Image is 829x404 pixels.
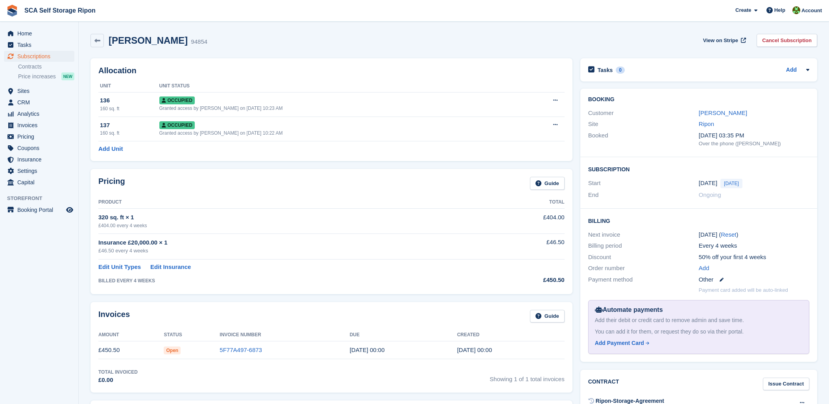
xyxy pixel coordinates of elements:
td: £46.50 [477,234,565,259]
p: Payment card added will be auto-linked [699,286,788,294]
div: £0.00 [98,376,138,385]
a: menu [4,120,74,131]
a: Add [786,66,797,75]
time: 2025-09-02 23:00:00 UTC [699,179,717,188]
div: Insurance £20,000.00 × 1 [98,238,477,247]
a: Ripon [699,120,714,127]
a: menu [4,177,74,188]
div: £404.00 every 4 weeks [98,222,477,229]
div: Other [699,275,809,284]
div: £450.50 [477,276,565,285]
a: [PERSON_NAME] [699,109,747,116]
div: 0 [616,67,625,74]
a: menu [4,204,74,215]
div: Add Payment Card [595,339,644,347]
div: Start [588,179,699,188]
h2: Contract [588,378,619,391]
span: Open [164,347,181,354]
a: menu [4,97,74,108]
div: Over the phone ([PERSON_NAME]) [699,140,809,148]
time: 2025-09-03 23:00:00 UTC [350,347,385,353]
a: 5F77A497-6873 [220,347,262,353]
span: Insurance [17,154,65,165]
div: 50% off your first 4 weeks [699,253,809,262]
div: Customer [588,109,699,118]
div: 137 [100,121,159,130]
div: 160 sq. ft [100,105,159,112]
a: View on Stripe [700,34,748,47]
h2: Allocation [98,66,565,75]
h2: Invoices [98,310,130,323]
div: Add their debit or credit card to remove admin and save time. [595,316,803,324]
div: NEW [61,72,74,80]
div: 160 sq. ft [100,130,159,137]
div: Payment method [588,275,699,284]
a: menu [4,165,74,176]
div: You can add it for them, or request they do so via their portal. [595,328,803,336]
span: Subscriptions [17,51,65,62]
a: menu [4,51,74,62]
a: menu [4,154,74,165]
div: Booked [588,131,699,148]
div: £46.50 every 4 weeks [98,247,477,255]
a: Add [699,264,709,273]
div: Every 4 weeks [699,241,809,250]
div: Order number [588,264,699,273]
span: Settings [17,165,65,176]
th: Invoice Number [220,329,349,341]
span: Home [17,28,65,39]
a: menu [4,131,74,142]
time: 2025-09-02 23:00:52 UTC [457,347,492,353]
span: Invoices [17,120,65,131]
h2: Billing [588,217,809,224]
span: Storefront [7,195,78,202]
h2: Tasks [598,67,613,74]
th: Product [98,196,477,209]
span: Tasks [17,39,65,50]
span: Help [774,6,785,14]
a: Guide [530,310,565,323]
div: [DATE] ( ) [699,230,809,239]
h2: Booking [588,96,809,103]
a: menu [4,85,74,96]
th: Total [477,196,565,209]
th: Unit [98,80,159,93]
th: Amount [98,329,164,341]
div: Site [588,120,699,129]
a: menu [4,143,74,154]
div: Next invoice [588,230,699,239]
td: £450.50 [98,341,164,359]
div: Granted access by [PERSON_NAME] on [DATE] 10:23 AM [159,105,517,112]
h2: Pricing [98,177,125,190]
img: Kelly Neesham [792,6,800,14]
div: Total Invoiced [98,369,138,376]
a: SCA Self Storage Ripon [21,4,99,17]
th: Status [164,329,220,341]
a: Cancel Subscription [757,34,817,47]
th: Created [457,329,565,341]
a: Edit Insurance [150,263,191,272]
span: Booking Portal [17,204,65,215]
a: menu [4,39,74,50]
span: Account [801,7,822,15]
span: Coupons [17,143,65,154]
div: 136 [100,96,159,105]
span: Occupied [159,96,195,104]
span: Price increases [18,73,56,80]
h2: [PERSON_NAME] [109,35,188,46]
th: Unit Status [159,80,517,93]
div: Billing period [588,241,699,250]
th: Due [350,329,457,341]
span: Occupied [159,121,195,129]
span: Pricing [17,131,65,142]
div: Discount [588,253,699,262]
a: Reset [721,231,736,238]
img: stora-icon-8386f47178a22dfd0bd8f6a31ec36ba5ce8667c1dd55bd0f319d3a0aa187defe.svg [6,5,18,17]
span: Analytics [17,108,65,119]
span: View on Stripe [703,37,738,44]
div: BILLED EVERY 4 WEEKS [98,277,477,284]
a: Add Payment Card [595,339,799,347]
div: 94854 [191,37,207,46]
div: Granted access by [PERSON_NAME] on [DATE] 10:22 AM [159,130,517,137]
h2: Subscription [588,165,809,173]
